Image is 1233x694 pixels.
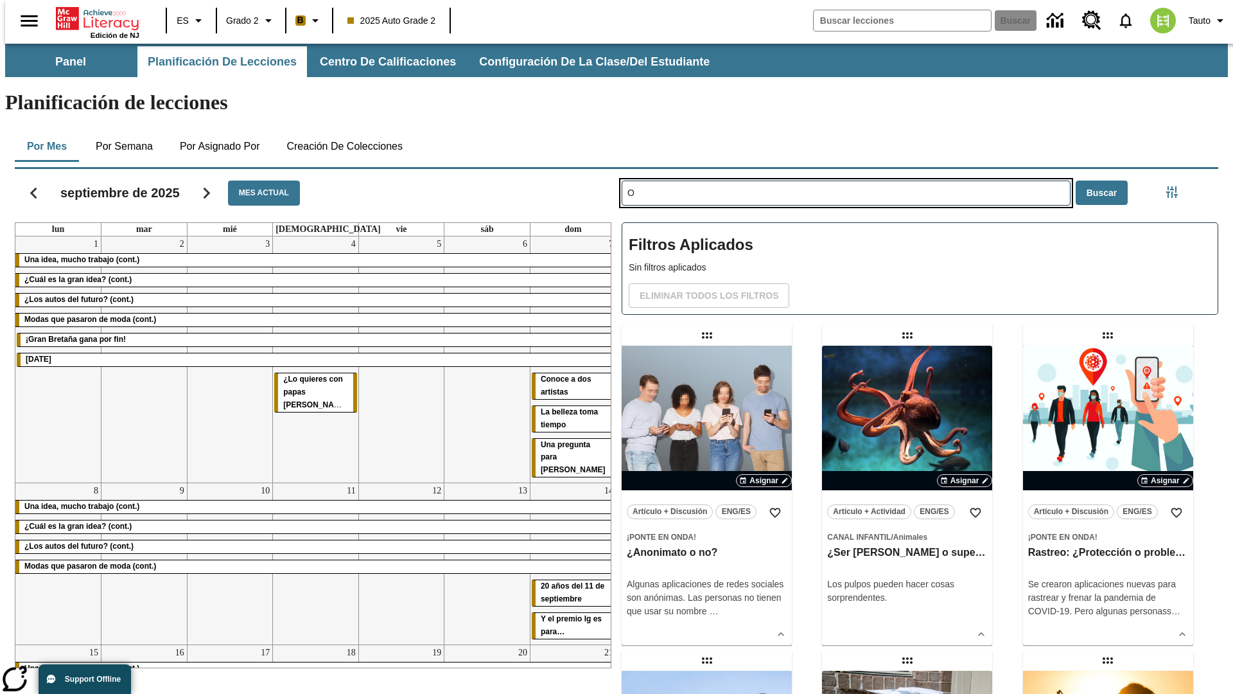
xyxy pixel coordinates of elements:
a: miércoles [220,223,240,236]
input: Buscar campo [814,10,991,31]
span: Asignar [749,475,778,486]
span: ¿Cuál es la gran idea? (cont.) [24,522,132,531]
td: 11 de septiembre de 2025 [273,483,359,645]
div: ¿Cuál es la gran idea? (cont.) [15,520,616,533]
a: domingo [562,223,584,236]
span: Artículo + Discusión [1034,505,1108,519]
div: Una idea, mucho trabajo (cont.) [15,501,616,513]
td: 1 de septiembre de 2025 [15,236,101,483]
td: 9 de septiembre de 2025 [101,483,188,645]
input: Buscar lecciones [622,181,1070,205]
button: Panel [6,46,135,77]
button: Support Offline [39,664,131,694]
div: Algunas aplicaciones de redes sociales son anónimas. Las personas no tienen que usar su nombre [627,578,787,618]
span: … [709,606,718,616]
a: 8 de septiembre de 2025 [91,483,101,499]
img: avatar image [1150,8,1176,33]
span: ENG/ES [1123,505,1151,519]
div: ¿Los autos del futuro? (cont.) [15,540,616,553]
button: Centro de calificaciones [310,46,466,77]
span: ENG/ES [920,505,949,519]
button: Lenguaje: ES, Selecciona un idioma [171,9,212,32]
h2: Filtros Aplicados [629,229,1211,261]
a: sábado [478,223,496,236]
button: Asignar Elegir fechas [736,474,792,487]
span: ¡Gran Bretaña gana por fin! [26,335,126,344]
span: ENG/ES [722,505,751,519]
td: 10 de septiembre de 2025 [187,483,273,645]
button: Por semana [85,131,163,162]
a: 10 de septiembre de 2025 [258,483,272,499]
button: Menú lateral de filtros [1159,179,1185,205]
span: Y el premio Ig es para… [541,614,602,636]
a: 9 de septiembre de 2025 [177,483,187,499]
span: Tema: ¡Ponte en onda!/null [627,530,787,544]
span: Día del Trabajo [26,355,51,364]
button: ENG/ES [715,504,756,519]
button: Grado: Grado 2, Elige un grado [221,9,281,32]
button: Por mes [15,131,79,162]
button: Añadir a mis Favoritas [1165,501,1188,524]
button: Mes actual [228,181,300,206]
button: Añadir a mis Favoritas [964,501,987,524]
span: Grado 2 [226,14,259,28]
button: Seguir [190,177,223,209]
span: s [1167,606,1171,616]
span: … [1171,606,1180,616]
a: 3 de septiembre de 2025 [263,236,272,252]
span: Edición de NJ [91,31,139,39]
span: ¿Cuál es la gran idea? (cont.) [24,275,132,284]
button: Escoja un nuevo avatar [1142,4,1184,37]
div: Subbarra de navegación [5,44,1228,77]
td: 12 de septiembre de 2025 [358,483,444,645]
div: Subbarra de navegación [5,46,721,77]
button: Ver más [972,625,991,644]
td: 4 de septiembre de 2025 [273,236,359,483]
div: lesson details [822,346,992,645]
span: 20 años del 11 de septiembre [541,582,604,603]
a: viernes [393,223,409,236]
a: 11 de septiembre de 2025 [344,483,358,499]
div: Una pregunta para Joplin [532,439,615,477]
button: Ver más [1173,625,1192,644]
span: Asignar [950,475,979,486]
a: jueves [273,223,383,236]
td: 2 de septiembre de 2025 [101,236,188,483]
div: Lección arrastrable: ¿Ser marino o superhéroe? [897,325,918,346]
a: Portada [56,6,139,31]
span: Artículo + Discusión [633,505,707,519]
div: ¡Gran Bretaña gana por fin! [17,334,615,346]
div: Lección arrastrable: Rastreo: ¿Protección o problema? [1097,325,1118,346]
a: 2 de septiembre de 2025 [177,236,187,252]
div: ¿Cuál es la gran idea? (cont.) [15,274,616,287]
span: Support Offline [65,675,121,684]
a: 14 de septiembre de 2025 [602,483,616,499]
span: Artículo + Actividad [833,505,905,519]
span: Modas que pasaron de moda (cont.) [24,562,156,571]
span: Canal Infantil [827,533,891,542]
a: 18 de septiembre de 2025 [344,645,358,661]
span: Conoce a dos artistas [541,375,591,396]
div: Una idea, mucho trabajo (cont.) [15,663,616,675]
span: ¡Ponte en onda! [627,533,696,542]
button: Regresar [17,177,50,209]
span: Tema: Canal Infantil/Animales [827,530,987,544]
a: 17 de septiembre de 2025 [258,645,272,661]
div: lesson details [1023,346,1193,645]
button: Asignar Elegir fechas [1137,474,1193,487]
span: ¡Ponte en onda! [1028,533,1097,542]
div: 20 años del 11 de septiembre [532,580,615,606]
span: Una idea, mucho trabajo (cont.) [24,502,139,511]
button: Creación de colecciones [276,131,413,162]
button: Artículo + Discusión [1028,504,1114,519]
td: 14 de septiembre de 2025 [530,483,616,645]
button: Ver más [771,625,791,644]
h3: ¿Anonimato o no? [627,546,787,560]
button: Añadir a mis Favoritas [764,501,787,524]
button: Artículo + Actividad [827,504,911,519]
div: Filtros Aplicados [622,222,1218,315]
td: 6 de septiembre de 2025 [444,236,530,483]
a: 5 de septiembre de 2025 [434,236,444,252]
div: Los pulpos pueden hacer cosas sorprendentes. [827,578,987,605]
td: 13 de septiembre de 2025 [444,483,530,645]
